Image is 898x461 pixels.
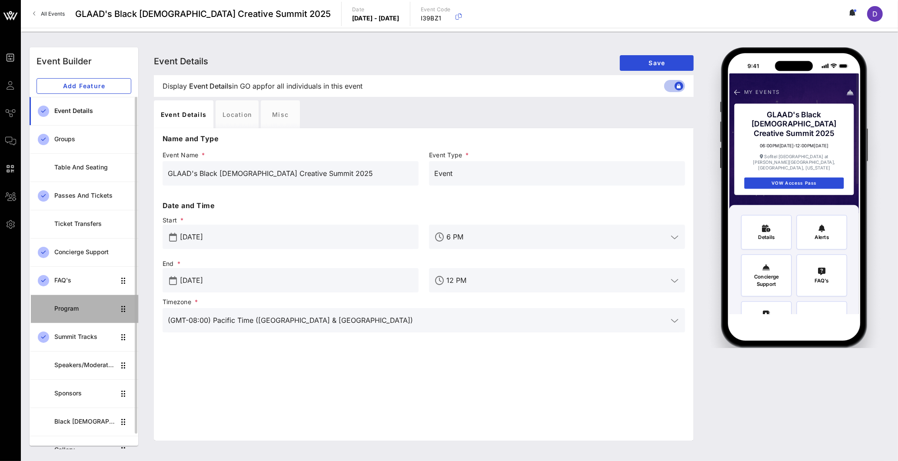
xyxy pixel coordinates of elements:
[54,192,131,199] div: Passes and Tickets
[867,6,883,22] div: D
[44,82,124,90] span: Add Feature
[163,200,685,211] p: Date and Time
[75,7,331,20] span: GLAAD's Black [DEMOGRAPHIC_DATA] Creative Summit 2025
[30,182,138,210] a: Passes and Tickets
[54,446,116,454] div: Gallery
[168,166,413,180] input: Event Name
[189,81,232,91] span: Event Details
[54,277,116,284] div: FAQ's
[421,14,451,23] p: I39BZ1
[30,323,138,351] a: Summit Tracks
[37,78,131,94] button: Add Feature
[163,151,419,159] span: Event Name
[352,5,399,14] p: Date
[54,249,131,256] div: Concierge Support
[872,10,878,18] span: D
[30,97,138,125] a: Event Details
[41,10,65,17] span: All Events
[54,362,116,369] div: Speakers/Moderators
[163,298,685,306] span: Timezone
[216,100,259,128] div: Location
[54,333,116,341] div: Summit Tracks
[30,351,138,379] a: Speakers/Moderators
[163,216,419,225] span: Start
[154,100,213,128] div: Event Details
[154,56,208,66] span: Event Details
[54,107,131,115] div: Event Details
[28,7,70,21] a: All Events
[265,81,363,91] span: for all individuals in this event
[30,295,138,323] a: Program
[54,418,116,425] div: Black [DEMOGRAPHIC_DATA] Creative Summit CoHort
[30,210,138,238] a: Ticket Transfers
[352,14,399,23] p: [DATE] - [DATE]
[163,133,685,144] p: Name and Type
[30,379,138,408] a: Sponsors
[627,59,687,66] span: Save
[163,259,419,268] span: End
[180,273,413,287] input: End Date
[421,5,451,14] p: Event Code
[434,166,680,180] input: Event Type
[261,100,300,128] div: Misc
[180,230,413,244] input: Start Date
[446,230,668,244] input: Start Time
[54,220,131,228] div: Ticket Transfers
[446,273,668,287] input: End Time
[54,164,131,171] div: Table and Seating
[620,55,694,71] button: Save
[37,55,92,68] div: Event Builder
[54,390,116,397] div: Sponsors
[169,276,177,285] button: prepend icon
[163,81,363,91] span: Display in GO app
[30,238,138,266] a: Concierge Support
[30,153,138,182] a: Table and Seating
[30,266,138,295] a: FAQ's
[169,233,177,242] button: prepend icon
[30,125,138,153] a: Groups
[54,136,131,143] div: Groups
[30,408,138,436] a: Black [DEMOGRAPHIC_DATA] Creative Summit CoHort
[168,313,668,327] input: Timezone
[429,151,685,159] span: Event Type
[54,305,116,312] div: Program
